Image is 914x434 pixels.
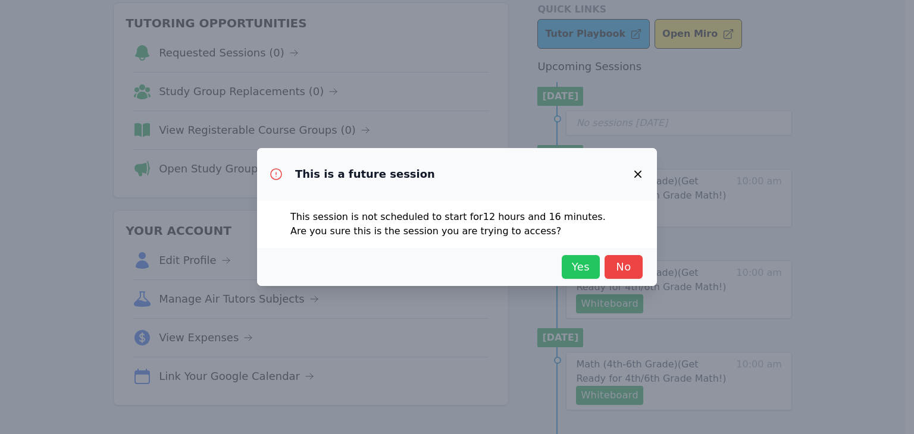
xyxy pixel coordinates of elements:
[290,210,624,238] p: This session is not scheduled to start for 12 hours and 16 minutes . Are you sure this is the ses...
[611,259,637,275] span: No
[562,255,600,279] button: Yes
[568,259,594,275] span: Yes
[295,167,435,181] h3: This is a future session
[605,255,643,279] button: No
